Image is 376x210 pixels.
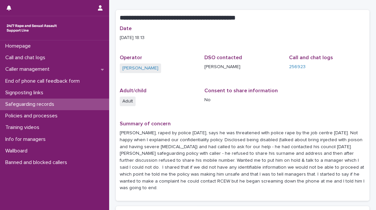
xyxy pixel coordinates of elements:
p: End of phone call feedback form [3,78,85,84]
p: Wallboard [3,148,33,154]
p: [PERSON_NAME], raped by police [DATE], says he was threatened with police rape by the job centre ... [120,130,365,191]
p: No [204,97,281,104]
p: Signposting links [3,90,49,96]
p: Safeguarding records [3,101,60,107]
p: [PERSON_NAME] [204,63,281,70]
p: Call and chat logs [3,55,51,61]
a: 256923 [289,63,305,70]
p: Policies and processes [3,113,63,119]
p: Training videos [3,124,45,131]
span: DSO contacted [204,55,242,60]
span: Consent to share information [204,88,278,93]
p: [DATE] 18:13 [120,34,365,41]
span: Date [120,26,132,31]
a: [PERSON_NAME] [122,65,158,72]
span: Summary of concern [120,121,171,126]
p: Banned and blocked callers [3,159,72,166]
span: Operator [120,55,142,60]
span: Call and chat logs [289,55,333,60]
p: Caller management [3,66,55,72]
p: Info for managers [3,136,51,143]
span: Adult/child [120,88,146,93]
p: Homepage [3,43,36,49]
span: Adult [120,97,136,106]
img: rhQMoQhaT3yELyF149Cw [5,21,58,35]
